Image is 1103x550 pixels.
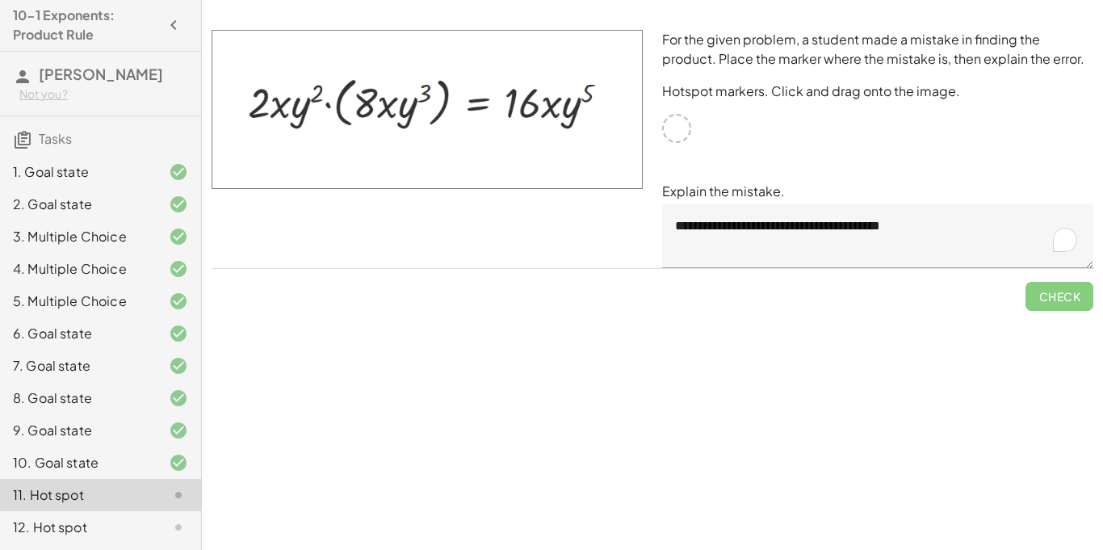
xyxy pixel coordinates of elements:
textarea: To enrich screen reader interactions, please activate Accessibility in Grammarly extension settings [662,204,1093,268]
h4: 10-1 Exponents: Product Rule [13,6,159,44]
span: Tasks [39,130,72,147]
p: For the given problem, a student made a mistake in finding the product. Place the marker where th... [662,30,1093,69]
i: Task finished and correct. [169,162,188,182]
div: 2. Goal state [13,195,143,214]
i: Task finished and correct. [169,195,188,214]
i: Task finished and correct. [169,227,188,246]
div: 8. Goal state [13,388,143,408]
i: Task finished and correct. [169,292,188,311]
i: Task finished and correct. [169,421,188,440]
div: 3. Multiple Choice [13,227,143,246]
div: Not you? [19,86,188,103]
div: 4. Multiple Choice [13,259,143,279]
div: 9. Goal state [13,421,143,440]
i: Task finished and correct. [169,453,188,472]
div: 5. Multiple Choice [13,292,143,311]
i: Task finished and correct. [169,259,188,279]
div: 12. Hot spot [13,518,143,537]
p: Explain the mistake. [662,182,1093,201]
span: [PERSON_NAME] [39,65,163,83]
img: b42f739e0bd79d23067a90d0ea4ccfd2288159baac1bcee117f9be6b6edde5c4.png [212,30,643,189]
i: Task finished and correct. [169,324,188,343]
div: 10. Goal state [13,453,143,472]
div: 7. Goal state [13,356,143,376]
div: 6. Goal state [13,324,143,343]
div: 11. Hot spot [13,485,143,505]
i: Task finished and correct. [169,388,188,408]
p: Hotspot markers. Click and drag onto the image. [662,82,1093,101]
i: Task not started. [169,485,188,505]
i: Task finished and correct. [169,356,188,376]
i: Task not started. [169,518,188,537]
div: 1. Goal state [13,162,143,182]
